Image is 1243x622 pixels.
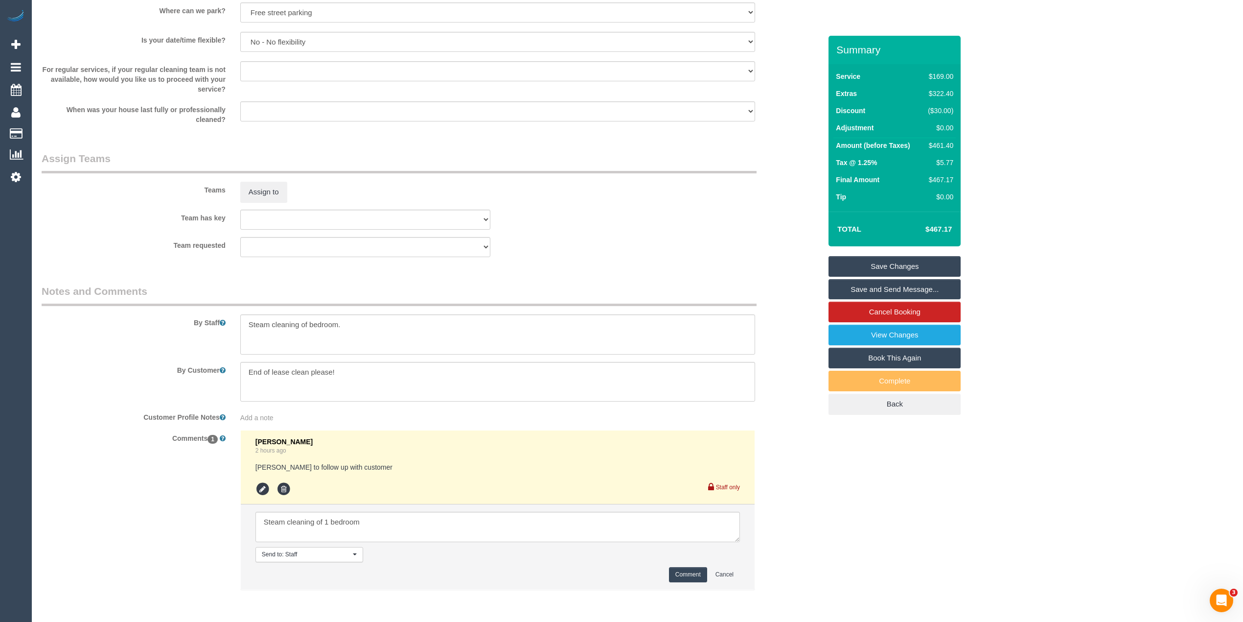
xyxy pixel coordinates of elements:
button: Comment [669,567,707,582]
button: Cancel [709,567,740,582]
label: Extras [836,89,857,98]
a: Book This Again [829,348,961,368]
label: Team requested [34,237,233,250]
span: 3 [1230,589,1238,597]
div: ($30.00) [924,106,954,116]
a: 2 hours ago [255,447,286,454]
div: $169.00 [924,72,954,81]
span: [PERSON_NAME] [255,438,313,446]
button: Assign to [240,182,287,202]
label: By Staff [34,314,233,328]
label: Teams [34,182,233,195]
label: Comments [34,430,233,443]
img: Automaid Logo [6,10,25,24]
a: Cancel Booking [829,302,961,322]
div: $0.00 [924,192,954,202]
div: $5.77 [924,158,954,167]
div: $322.40 [924,89,954,98]
span: Send to: Staff [262,550,350,559]
label: When was your house last fully or professionally cleaned? [34,101,233,124]
label: Discount [836,106,865,116]
label: Final Amount [836,175,879,185]
label: For regular services, if your regular cleaning team is not available, how would you like us to pr... [34,61,233,94]
label: Customer Profile Notes [34,409,233,422]
span: Add a note [240,414,274,422]
a: Save and Send Message... [829,279,961,300]
label: Where can we park? [34,2,233,16]
iframe: Intercom live chat [1210,589,1233,612]
pre: [PERSON_NAME] to follow up with customer [255,462,740,472]
a: View Changes [829,325,961,345]
label: By Customer [34,362,233,375]
label: Tax @ 1.25% [836,158,877,167]
a: Save Changes [829,256,961,277]
span: 1 [207,435,218,444]
label: Service [836,72,860,81]
a: Back [829,394,961,414]
legend: Assign Teams [42,151,757,173]
legend: Notes and Comments [42,284,757,306]
small: Staff only [716,484,740,491]
button: Send to: Staff [255,547,363,562]
label: Tip [836,192,846,202]
div: $461.40 [924,141,954,150]
h3: Summary [836,44,956,55]
label: Amount (before Taxes) [836,141,910,150]
label: Team has key [34,210,233,223]
div: $467.17 [924,175,954,185]
strong: Total [837,225,861,233]
label: Adjustment [836,123,874,133]
h4: $467.17 [896,225,952,234]
label: Is your date/time flexible? [34,32,233,45]
div: $0.00 [924,123,954,133]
